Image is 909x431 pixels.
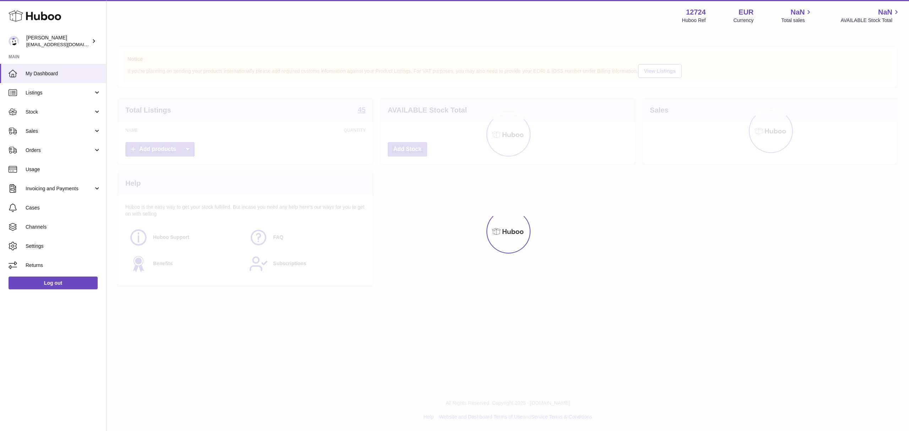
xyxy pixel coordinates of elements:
strong: EUR [739,7,753,17]
span: My Dashboard [26,70,101,77]
span: NaN [790,7,805,17]
span: AVAILABLE Stock Total [840,17,900,24]
span: Cases [26,204,101,211]
div: [PERSON_NAME] [26,34,90,48]
div: Currency [734,17,754,24]
span: Orders [26,147,93,154]
span: Stock [26,109,93,115]
span: Total sales [781,17,813,24]
span: Channels [26,224,101,230]
img: internalAdmin-12724@internal.huboo.com [9,36,19,47]
span: Invoicing and Payments [26,185,93,192]
div: Huboo Ref [682,17,706,24]
span: Sales [26,128,93,135]
strong: 12724 [686,7,706,17]
span: Usage [26,166,101,173]
a: NaN AVAILABLE Stock Total [840,7,900,24]
span: NaN [878,7,892,17]
span: Settings [26,243,101,250]
a: NaN Total sales [781,7,813,24]
span: Listings [26,89,93,96]
span: [EMAIL_ADDRESS][DOMAIN_NAME] [26,42,104,47]
a: Log out [9,277,98,289]
span: Returns [26,262,101,269]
